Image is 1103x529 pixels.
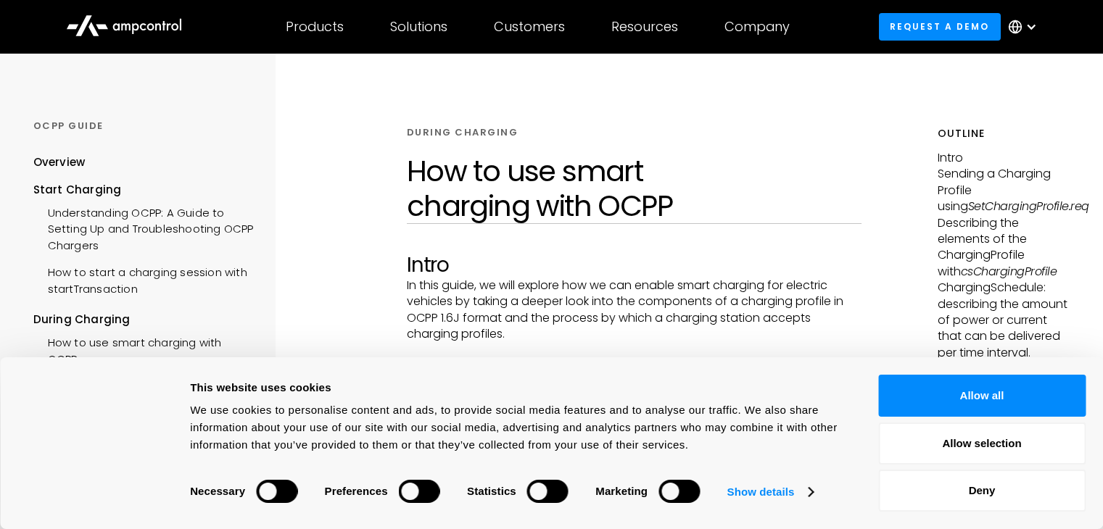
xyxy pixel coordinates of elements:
div: Solutions [390,19,447,35]
h5: Outline [938,126,1070,141]
p: ‍ [407,342,862,358]
div: Overview [33,154,86,170]
div: This website uses cookies [190,379,846,396]
legend: Consent Selection [189,473,190,474]
em: csChargingProfile [961,263,1057,280]
a: Understanding OCPP: A Guide to Setting Up and Troubleshooting OCPP Chargers [33,198,254,257]
div: During Charging [33,312,254,328]
h2: Intro [407,253,862,278]
div: Products [286,19,344,35]
a: Request a demo [879,13,1001,40]
div: Company [724,19,790,35]
a: Show details [727,481,813,503]
a: Overview [33,154,86,181]
div: Resources [611,19,678,35]
div: Customers [494,19,565,35]
div: We use cookies to personalise content and ads, to provide social media features and to analyse ou... [190,401,846,454]
div: OCPP GUIDE [33,120,254,133]
div: DURING CHARGING [407,126,519,139]
p: Describing the elements of the ChargingProfile with [938,215,1070,280]
strong: Preferences [325,485,388,497]
strong: Marketing [595,485,648,497]
p: Intro [938,150,1070,166]
button: Deny [878,470,1086,512]
div: Start Charging [33,182,254,198]
p: In this guide, we will explore how we can enable smart charging for electric vehicles by taking a... [407,278,862,343]
button: Allow selection [878,422,1086,465]
strong: Statistics [467,485,516,497]
p: ChargingSchedule: describing the amount of power or current that can be delivered per time interval. [938,280,1070,361]
strong: Necessary [190,485,245,497]
p: Sending a Charging Profile using [938,166,1070,214]
button: Allow all [878,375,1086,417]
em: SetChargingProfile.req [968,198,1089,214]
a: How to start a charging session with startTransaction [33,257,254,301]
h1: How to use smart charging with OCPP [407,154,862,223]
a: How to use smart charging with OCPP [33,328,254,371]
